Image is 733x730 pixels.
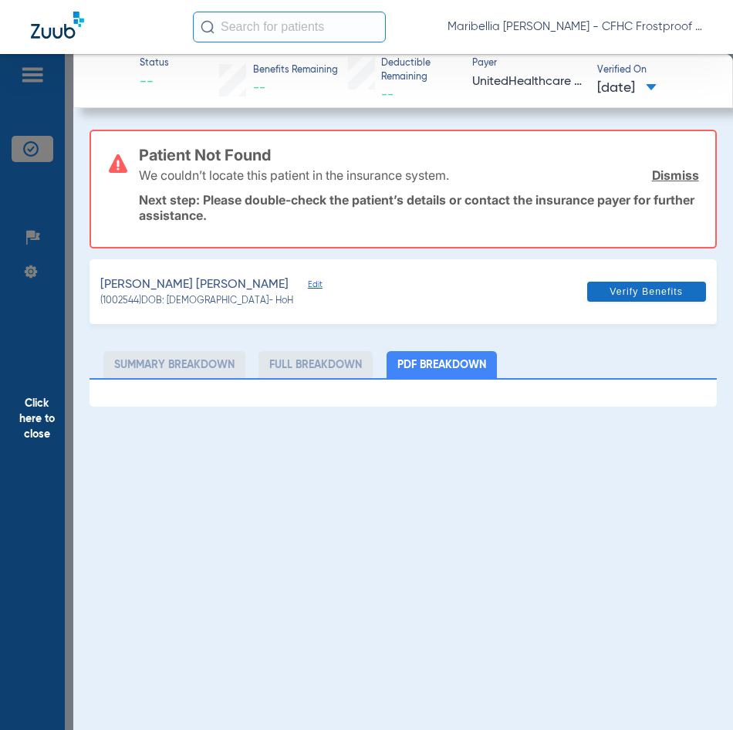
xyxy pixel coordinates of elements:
[472,57,583,71] span: Payer
[656,656,733,730] iframe: Chat Widget
[193,12,386,42] input: Search for patients
[652,167,699,183] a: Dismiss
[610,286,683,298] span: Verify Benefits
[103,351,245,378] li: Summary Breakdown
[140,57,169,71] span: Status
[597,64,708,78] span: Verified On
[381,57,458,84] span: Deductible Remaining
[139,192,698,223] p: Next step: Please double-check the patient’s details or contact the insurance payer for further a...
[381,89,394,101] span: --
[587,282,706,302] button: Verify Benefits
[253,64,338,78] span: Benefits Remaining
[139,147,698,163] h3: Patient Not Found
[253,82,265,94] span: --
[140,73,169,92] span: --
[387,351,497,378] li: PDF Breakdown
[100,295,293,309] span: (1002544) DOB: [DEMOGRAPHIC_DATA] - HoH
[597,79,657,98] span: [DATE]
[31,12,84,39] img: Zuub Logo
[139,167,449,183] p: We couldn’t locate this patient in the insurance system.
[258,351,373,378] li: Full Breakdown
[472,73,583,92] span: UnitedHealthcare [US_STATE] - (HUB)
[308,279,322,294] span: Edit
[100,275,289,295] span: [PERSON_NAME] [PERSON_NAME]
[109,154,127,173] img: error-icon
[448,19,702,35] span: Maribellia [PERSON_NAME] - CFHC Frostproof Dental
[201,20,214,34] img: Search Icon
